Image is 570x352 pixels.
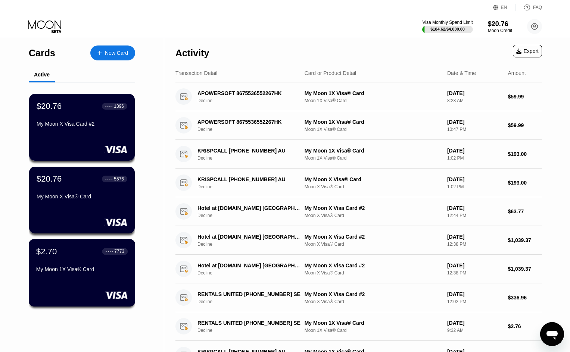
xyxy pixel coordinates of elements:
[197,90,300,96] div: APOWERSOFT 8675536552267HK
[305,119,441,125] div: My Moon 1X Visa® Card
[197,127,308,132] div: Decline
[175,283,542,312] div: RENTALS UNITED [PHONE_NUMBER] SEDeclineMy Moon X Visa Card #2Moon X Visa® Card[DATE]12:02 PM$336.96
[305,148,441,154] div: My Moon 1X Visa® Card
[305,155,441,161] div: Moon 1X Visa® Card
[508,208,542,214] div: $63.77
[508,295,542,301] div: $336.96
[513,45,542,57] div: Export
[493,4,516,11] div: EN
[37,101,62,111] div: $20.76
[447,299,502,304] div: 12:02 PM
[447,242,502,247] div: 12:38 PM
[305,98,441,103] div: Moon 1X Visa® Card
[447,291,502,297] div: [DATE]
[175,255,542,283] div: Hotel at [DOMAIN_NAME] [GEOGRAPHIC_DATA]DeclineMy Moon X Visa Card #2Moon X Visa® Card[DATE]12:38...
[422,20,473,33] div: Visa Monthly Spend Limit$184.62/$4,000.00
[430,27,465,31] div: $184.62 / $4,000.00
[29,239,135,306] div: $2.70● ● ● ●7773My Moon 1X Visa® Card
[305,320,441,326] div: My Moon 1X Visa® Card
[37,121,127,127] div: My Moon X Visa Card #2
[305,291,441,297] div: My Moon X Visa Card #2
[197,234,300,240] div: Hotel at [DOMAIN_NAME] [GEOGRAPHIC_DATA]
[29,94,135,161] div: $20.76● ● ● ●1396My Moon X Visa Card #2
[447,155,502,161] div: 1:02 PM
[36,266,128,272] div: My Moon 1X Visa® Card
[305,184,441,189] div: Moon X Visa® Card
[197,299,308,304] div: Decline
[305,328,441,333] div: Moon 1X Visa® Card
[197,205,300,211] div: Hotel at [DOMAIN_NAME] [GEOGRAPHIC_DATA]
[447,184,502,189] div: 1:02 PM
[508,237,542,243] div: $1,039.37
[508,122,542,128] div: $59.99
[447,90,502,96] div: [DATE]
[508,94,542,100] div: $59.99
[447,176,502,182] div: [DATE]
[305,127,441,132] div: Moon 1X Visa® Card
[508,323,542,329] div: $2.76
[37,194,127,199] div: My Moon X Visa® Card
[508,151,542,157] div: $193.00
[305,299,441,304] div: Moon X Visa® Card
[447,98,502,103] div: 8:23 AM
[501,5,507,10] div: EN
[488,20,512,28] div: $20.76
[175,140,542,169] div: KRISPCALL [PHONE_NUMBER] AUDeclineMy Moon 1X Visa® CardMoon 1X Visa® Card[DATE]1:02 PM$193.00
[447,234,502,240] div: [DATE]
[447,205,502,211] div: [DATE]
[447,148,502,154] div: [DATE]
[488,28,512,33] div: Moon Credit
[305,270,441,276] div: Moon X Visa® Card
[305,205,441,211] div: My Moon X Visa Card #2
[175,169,542,197] div: KRISPCALL [PHONE_NUMBER] AUDeclineMy Moon X Visa® CardMoon X Visa® Card[DATE]1:02 PM$193.00
[447,213,502,218] div: 12:44 PM
[305,263,441,268] div: My Moon X Visa Card #2
[305,242,441,247] div: Moon X Visa® Card
[105,50,128,56] div: New Card
[540,322,564,346] iframe: Schaltfläche zum Öffnen des Messaging-Fensters
[29,48,55,59] div: Cards
[90,45,135,60] div: New Card
[447,70,476,76] div: Date & Time
[447,127,502,132] div: 10:47 PM
[197,213,308,218] div: Decline
[447,119,502,125] div: [DATE]
[447,320,502,326] div: [DATE]
[29,167,135,233] div: $20.76● ● ● ●5576My Moon X Visa® Card
[37,174,62,184] div: $20.76
[488,20,512,33] div: $20.76Moon Credit
[34,72,50,78] div: Active
[105,178,113,180] div: ● ● ● ●
[197,119,300,125] div: APOWERSOFT 8675536552267HK
[508,266,542,272] div: $1,039.37
[36,246,57,256] div: $2.70
[305,213,441,218] div: Moon X Visa® Card
[175,48,209,59] div: Activity
[197,184,308,189] div: Decline
[197,291,300,297] div: RENTALS UNITED [PHONE_NUMBER] SE
[114,104,124,109] div: 1396
[114,176,124,182] div: 5576
[516,48,539,54] div: Export
[516,4,542,11] div: FAQ
[305,70,356,76] div: Card or Product Detail
[197,148,300,154] div: KRISPCALL [PHONE_NUMBER] AU
[197,320,300,326] div: RENTALS UNITED [PHONE_NUMBER] SE
[114,249,124,254] div: 7773
[175,226,542,255] div: Hotel at [DOMAIN_NAME] [GEOGRAPHIC_DATA]DeclineMy Moon X Visa Card #2Moon X Visa® Card[DATE]12:38...
[447,270,502,276] div: 12:38 PM
[305,176,441,182] div: My Moon X Visa® Card
[197,263,300,268] div: Hotel at [DOMAIN_NAME] [GEOGRAPHIC_DATA]
[175,111,542,140] div: APOWERSOFT 8675536552267HKDeclineMy Moon 1X Visa® CardMoon 1X Visa® Card[DATE]10:47 PM$59.99
[447,328,502,333] div: 9:32 AM
[508,180,542,186] div: $193.00
[508,70,526,76] div: Amount
[447,263,502,268] div: [DATE]
[197,176,300,182] div: KRISPCALL [PHONE_NUMBER] AU
[175,82,542,111] div: APOWERSOFT 8675536552267HKDeclineMy Moon 1X Visa® CardMoon 1X Visa® Card[DATE]8:23 AM$59.99
[197,242,308,247] div: Decline
[533,5,542,10] div: FAQ
[197,270,308,276] div: Decline
[175,70,217,76] div: Transaction Detail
